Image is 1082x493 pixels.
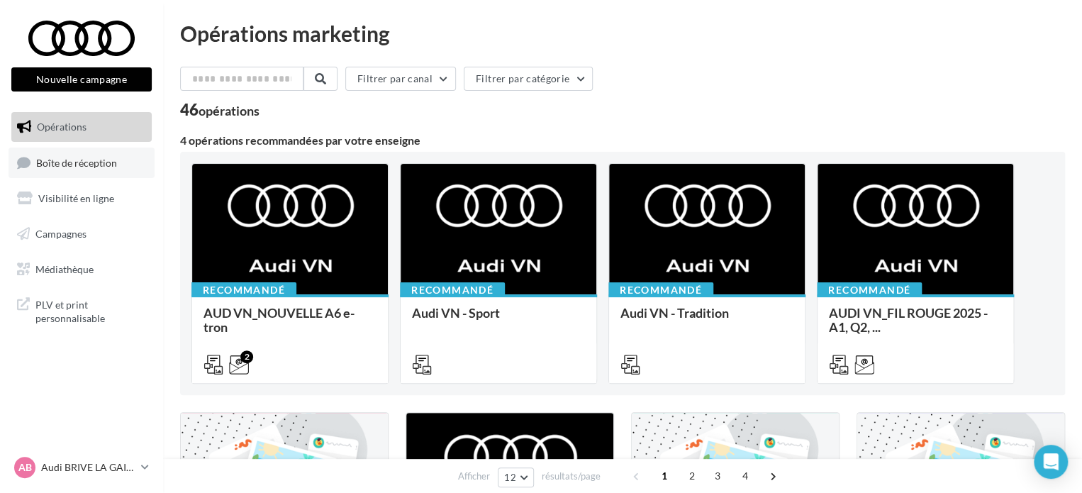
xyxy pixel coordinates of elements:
span: Visibilité en ligne [38,192,114,204]
span: Audi VN - Tradition [620,305,729,321]
button: Filtrer par canal [345,67,456,91]
a: AB Audi BRIVE LA GAILLARDE [11,454,152,481]
div: 4 opérations recommandées par votre enseigne [180,135,1065,146]
a: Opérations [9,112,155,142]
button: 12 [498,467,534,487]
span: Campagnes [35,228,87,240]
span: 3 [706,465,729,487]
a: Campagnes [9,219,155,249]
div: Recommandé [608,282,713,298]
p: Audi BRIVE LA GAILLARDE [41,460,135,475]
div: Open Intercom Messenger [1034,445,1068,479]
span: AB [18,460,32,475]
span: Audi VN - Sport [412,305,500,321]
span: 4 [734,465,757,487]
div: Opérations marketing [180,23,1065,44]
span: 1 [653,465,676,487]
div: Recommandé [400,282,505,298]
div: Recommandé [191,282,296,298]
button: Nouvelle campagne [11,67,152,92]
span: 12 [504,472,516,483]
div: 46 [180,102,260,118]
span: AUDI VN_FIL ROUGE 2025 - A1, Q2, ... [829,305,988,335]
div: opérations [199,104,260,117]
span: Médiathèque [35,262,94,275]
span: résultats/page [542,470,601,483]
span: 2 [681,465,703,487]
span: PLV et print personnalisable [35,295,146,326]
button: Filtrer par catégorie [464,67,593,91]
a: Boîte de réception [9,148,155,178]
a: PLV et print personnalisable [9,289,155,331]
a: Visibilité en ligne [9,184,155,214]
a: Médiathèque [9,255,155,284]
span: Afficher [458,470,490,483]
div: Recommandé [817,282,922,298]
span: Boîte de réception [36,156,117,168]
span: AUD VN_NOUVELLE A6 e-tron [203,305,355,335]
span: Opérations [37,121,87,133]
div: 2 [240,350,253,363]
